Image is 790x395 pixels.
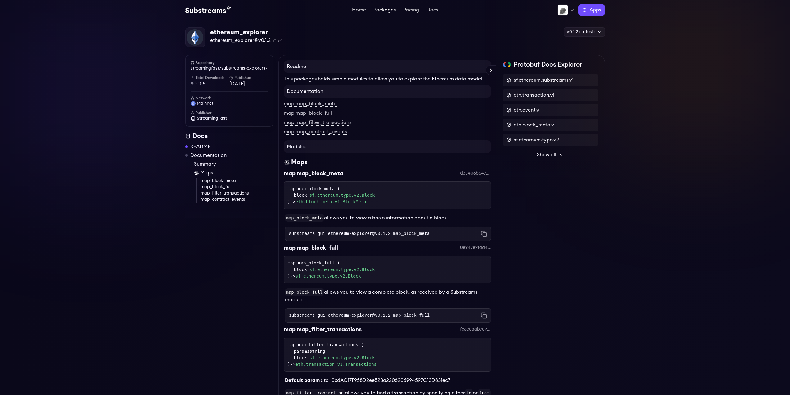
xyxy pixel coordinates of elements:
div: 0e947e9fdd4af3c137ff850907b090aa12b469bb [460,245,491,251]
span: ethereum_explorer@v0.1.2 [210,37,271,44]
div: map_block_full [297,243,338,252]
div: map [284,169,296,178]
a: StreamingFast [191,115,268,122]
span: -> [290,362,377,367]
a: Home [351,7,367,14]
a: sf.ethereum.type.v2.Block [309,266,375,273]
a: streamingfast/substreams-explorers/ [191,65,268,71]
div: block [294,266,487,273]
a: map map_contract_events [284,129,347,135]
div: block [294,355,487,361]
div: map map_filter_transactions ( ) [288,342,487,368]
h4: Modules [284,140,491,153]
h6: Total Downloads [191,75,229,80]
a: map_block_full [201,184,273,190]
a: sf.ethereum.type.v2.Block [296,273,361,278]
div: fc6eeaab7e962cd4577279bd3236ed5f986ef3a2 [460,326,491,333]
p: allows you to view a basic information about a block [285,214,491,222]
a: Documentation [190,152,227,159]
code: substreams gui ethereum-explorer@v0.1.2 map_block_meta [289,231,430,237]
h6: Repository [191,60,268,65]
img: mainnet [191,101,196,106]
img: github [191,61,194,65]
div: Maps [291,158,307,167]
img: Protobuf [503,62,512,67]
a: sf.ethereum.type.v2.Block [309,355,375,361]
a: Summary [194,160,273,168]
span: 90005 [191,80,229,88]
h6: Network [191,95,268,100]
img: Maps icon [284,158,290,167]
img: Map icon [194,170,199,175]
button: Show all [503,149,598,161]
a: map_block_meta [201,178,273,184]
h6: Published [229,75,268,80]
div: map_filter_transactions [297,325,362,334]
div: v0.1.2 (Latest) [564,27,605,37]
a: README [190,143,210,150]
h4: Readme [284,60,491,73]
div: paramsstring [294,348,487,355]
a: map map_filter_transactions [284,120,351,126]
img: Substream's logo [185,6,231,14]
div: map map_block_meta ( ) [288,186,487,205]
span: StreamingFast [197,115,227,122]
h4: Documentation [284,85,491,98]
div: block [294,192,487,199]
span: Apps [589,6,601,14]
img: Profile [557,4,568,16]
a: Maps [194,169,273,177]
a: map map_block_full [284,111,332,116]
span: Show all [537,151,556,158]
span: -> [290,199,366,204]
a: map_contract_events [201,196,273,203]
p: allows you to view a complete block, as received by a Substreams module [285,288,491,303]
button: Copy command to clipboard [481,312,487,319]
div: d35406b647b264577e288fdbc0b90aec9f67c5b9 [460,170,491,177]
a: map_filter_transactions [201,190,273,196]
code: map_block_full [285,288,324,296]
button: Copy command to clipboard [481,231,487,237]
a: Packages [372,7,397,14]
a: Docs [425,7,440,14]
code: map_block_meta [285,214,324,222]
button: Copy .spkg link to clipboard [278,39,282,42]
div: map map_block_full ( ) [288,260,487,279]
a: map map_block_meta [284,101,337,107]
img: Package Logo [186,28,205,47]
span: [DATE] [229,80,268,88]
span: mainnet [197,100,213,107]
h2: Protobuf Docs Explorer [514,60,582,69]
div: map [284,325,296,334]
button: Copy package name and version [273,39,276,42]
div: map [284,243,296,252]
span: eth.transaction.v1 [514,91,554,99]
p: This packages holds simple modules to allow you to explore the Ethereum data model. [284,75,491,83]
div: ethereum_explorer [210,28,282,37]
a: Pricing [402,7,420,14]
span: eth.event.v1 [514,106,541,114]
a: sf.ethereum.type.v2.Block [309,192,375,199]
span: eth.block_meta.v1 [514,121,556,129]
div: map_block_meta [297,169,343,178]
a: eth.transaction.v1.Transactions [296,362,377,367]
span: to=0xdAC17F958D2ee523a2206206994597C13D831ec7 [324,378,450,383]
h6: Publisher [191,110,268,115]
span: sf.ethereum.substreams.v1 [514,76,574,84]
span: -> [290,273,361,278]
a: eth.block_meta.v1.BlockMeta [296,199,366,204]
span: sf.ethereum.type.v2 [514,136,559,144]
b: Default param : [285,378,323,383]
a: mainnet [191,100,268,107]
div: Docs [185,132,273,140]
code: substreams gui ethereum-explorer@v0.1.2 map_block_full [289,312,430,319]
